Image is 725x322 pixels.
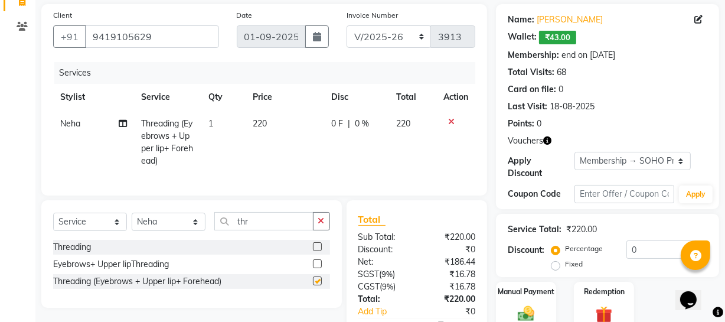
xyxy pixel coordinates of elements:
div: Membership: [508,49,559,61]
div: 0 [537,118,541,130]
span: Threading (Eyebrows + Upper lip+ Forehead) [141,118,193,166]
div: 18-08-2025 [550,100,595,113]
div: ( ) [350,268,417,281]
label: Redemption [584,287,625,297]
div: Sub Total: [350,231,417,243]
label: Date [237,10,253,21]
a: [PERSON_NAME] [537,14,603,26]
div: Card on file: [508,83,556,96]
div: Points: [508,118,534,130]
span: 1 [208,118,213,129]
span: ₹43.00 [539,31,576,44]
div: Services [54,62,484,84]
span: 9% [382,269,393,279]
span: | [348,118,350,130]
div: ( ) [350,281,417,293]
div: ₹16.78 [417,281,484,293]
div: Net: [350,256,417,268]
div: Service Total: [508,223,561,236]
span: Neha [60,118,80,129]
button: Apply [679,186,713,203]
th: Disc [324,84,389,110]
div: ₹0 [417,243,484,256]
div: Total Visits: [508,66,554,79]
label: Manual Payment [498,287,554,297]
label: Client [53,10,72,21]
span: CGST [358,281,380,292]
div: end on [DATE] [561,49,615,61]
span: 220 [253,118,267,129]
div: Discount: [350,243,417,256]
div: ₹16.78 [417,268,484,281]
input: Enter Offer / Coupon Code [574,185,674,203]
th: Price [246,84,325,110]
th: Stylist [53,84,134,110]
th: Total [389,84,436,110]
div: Coupon Code [508,188,574,200]
label: Percentage [565,243,603,254]
th: Service [134,84,201,110]
div: Wallet: [508,31,537,44]
div: ₹186.44 [417,256,484,268]
span: 9% [383,282,394,291]
a: Add Tip [350,305,428,318]
div: ₹220.00 [417,293,484,305]
div: Discount: [508,244,544,256]
div: Threading [53,241,91,253]
th: Action [436,84,475,110]
div: Name: [508,14,534,26]
label: Invoice Number [347,10,398,21]
div: ₹0 [428,305,484,318]
div: Last Visit: [508,100,547,113]
input: Search or Scan [214,212,313,230]
div: 68 [557,66,566,79]
th: Qty [201,84,246,110]
div: 0 [559,83,563,96]
span: SGST [358,269,380,279]
button: +91 [53,25,86,48]
span: 220 [396,118,410,129]
div: Threading (Eyebrows + Upper lip+ Forehead) [53,275,221,288]
span: Vouchers [508,135,543,147]
div: Eyebrows+ Upper lipThreading [53,258,169,271]
div: ₹220.00 [566,223,597,236]
label: Fixed [565,259,583,269]
span: Total [358,213,386,226]
div: Apply Discount [508,155,574,180]
div: ₹220.00 [417,231,484,243]
span: 0 F [331,118,343,130]
div: Total: [350,293,417,305]
span: 0 % [355,118,369,130]
iframe: chat widget [675,275,713,310]
input: Search by Name/Mobile/Email/Code [85,25,219,48]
